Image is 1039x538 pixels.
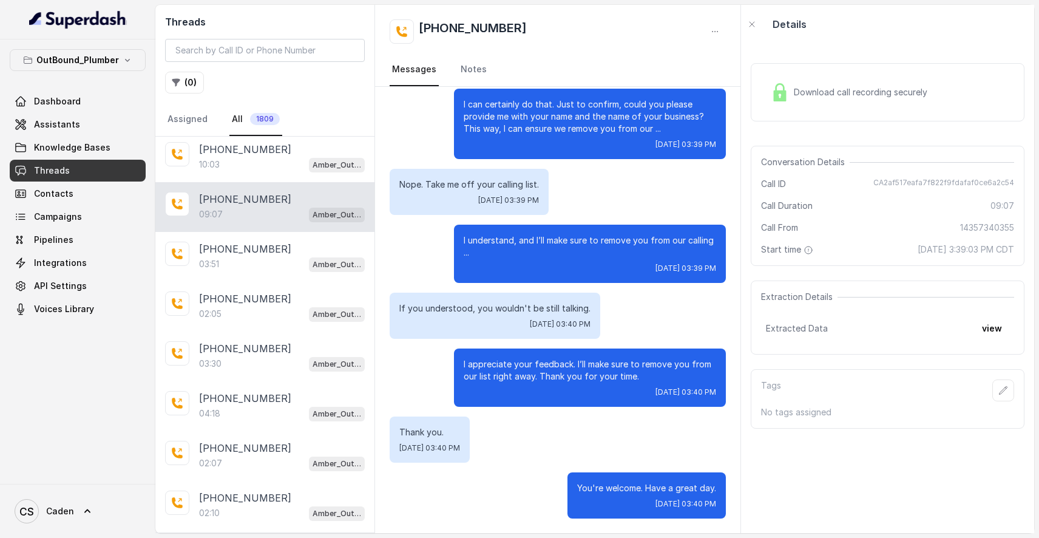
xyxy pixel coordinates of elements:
[390,53,726,86] nav: Tabs
[199,208,223,220] p: 09:07
[34,188,73,200] span: Contacts
[34,141,110,154] span: Knowledge Bases
[313,458,361,470] p: Amber_Outreach
[199,457,222,469] p: 02:07
[313,159,361,171] p: Amber_Outreach
[199,391,291,406] p: [PHONE_NUMBER]
[250,113,280,125] span: 1809
[530,319,591,329] span: [DATE] 03:40 PM
[199,491,291,505] p: [PHONE_NUMBER]
[34,257,87,269] span: Integrations
[199,291,291,306] p: [PHONE_NUMBER]
[960,222,1014,234] span: 14357340355
[313,358,361,370] p: Amber_Outreach
[10,90,146,112] a: Dashboard
[761,380,781,401] p: Tags
[313,209,361,221] p: Amber_Outreach
[10,160,146,182] a: Threads
[773,17,807,32] p: Details
[165,103,210,136] a: Assigned
[199,142,291,157] p: [PHONE_NUMBER]
[313,259,361,271] p: Amber_Outreach
[199,242,291,256] p: [PHONE_NUMBER]
[34,118,80,131] span: Assistants
[761,222,798,234] span: Call From
[10,494,146,528] a: Caden
[975,318,1009,339] button: view
[761,291,838,303] span: Extraction Details
[199,507,220,519] p: 02:10
[199,441,291,455] p: [PHONE_NUMBER]
[34,95,81,107] span: Dashboard
[399,302,591,315] p: If you understood, you wouldn't be still talking.
[761,156,850,168] span: Conversation Details
[766,322,828,335] span: Extracted Data
[34,234,73,246] span: Pipelines
[199,407,220,420] p: 04:18
[399,443,460,453] span: [DATE] 03:40 PM
[399,179,539,191] p: Nope. Take me off your calling list.
[10,298,146,320] a: Voices Library
[655,264,716,273] span: [DATE] 03:39 PM
[34,280,87,292] span: API Settings
[464,358,716,383] p: I appreciate your feedback. I’ll make sure to remove you from our list right away. Thank you for ...
[313,508,361,520] p: Amber_Outreach
[29,10,127,29] img: light.svg
[10,114,146,135] a: Assistants
[10,49,146,71] button: OutBound_Plumber
[165,39,365,62] input: Search by Call ID or Phone Number
[19,505,34,518] text: CS
[165,103,365,136] nav: Tabs
[165,15,365,29] h2: Threads
[10,275,146,297] a: API Settings
[390,53,439,86] a: Messages
[313,308,361,321] p: Amber_Outreach
[199,192,291,206] p: [PHONE_NUMBER]
[10,229,146,251] a: Pipelines
[655,140,716,149] span: [DATE] 03:39 PM
[10,183,146,205] a: Contacts
[199,308,222,320] p: 02:05
[655,387,716,397] span: [DATE] 03:40 PM
[199,258,219,270] p: 03:51
[771,83,789,101] img: Lock Icon
[419,19,527,44] h2: [PHONE_NUMBER]
[761,406,1014,418] p: No tags assigned
[794,86,932,98] span: Download call recording securely
[199,158,220,171] p: 10:03
[577,482,716,494] p: You're welcome. Have a great day.
[46,505,74,517] span: Caden
[10,137,146,158] a: Knowledge Bases
[761,178,786,190] span: Call ID
[229,103,282,136] a: All1809
[399,426,460,438] p: Thank you.
[761,243,816,256] span: Start time
[464,98,716,135] p: I can certainly do that. Just to confirm, could you please provide me with your name and the name...
[873,178,1014,190] span: CA2af517eafa7f822f9fdafaf0ce6a2c54
[165,72,204,94] button: (0)
[34,303,94,315] span: Voices Library
[199,358,222,370] p: 03:30
[655,499,716,509] span: [DATE] 03:40 PM
[464,234,716,259] p: I understand, and I’ll make sure to remove you from our calling ...
[10,206,146,228] a: Campaigns
[313,408,361,420] p: Amber_Outreach
[34,211,82,223] span: Campaigns
[990,200,1014,212] span: 09:07
[34,165,70,177] span: Threads
[918,243,1014,256] span: [DATE] 3:39:03 PM CDT
[761,200,813,212] span: Call Duration
[199,341,291,356] p: [PHONE_NUMBER]
[458,53,489,86] a: Notes
[36,53,119,67] p: OutBound_Plumber
[10,252,146,274] a: Integrations
[478,196,539,205] span: [DATE] 03:39 PM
